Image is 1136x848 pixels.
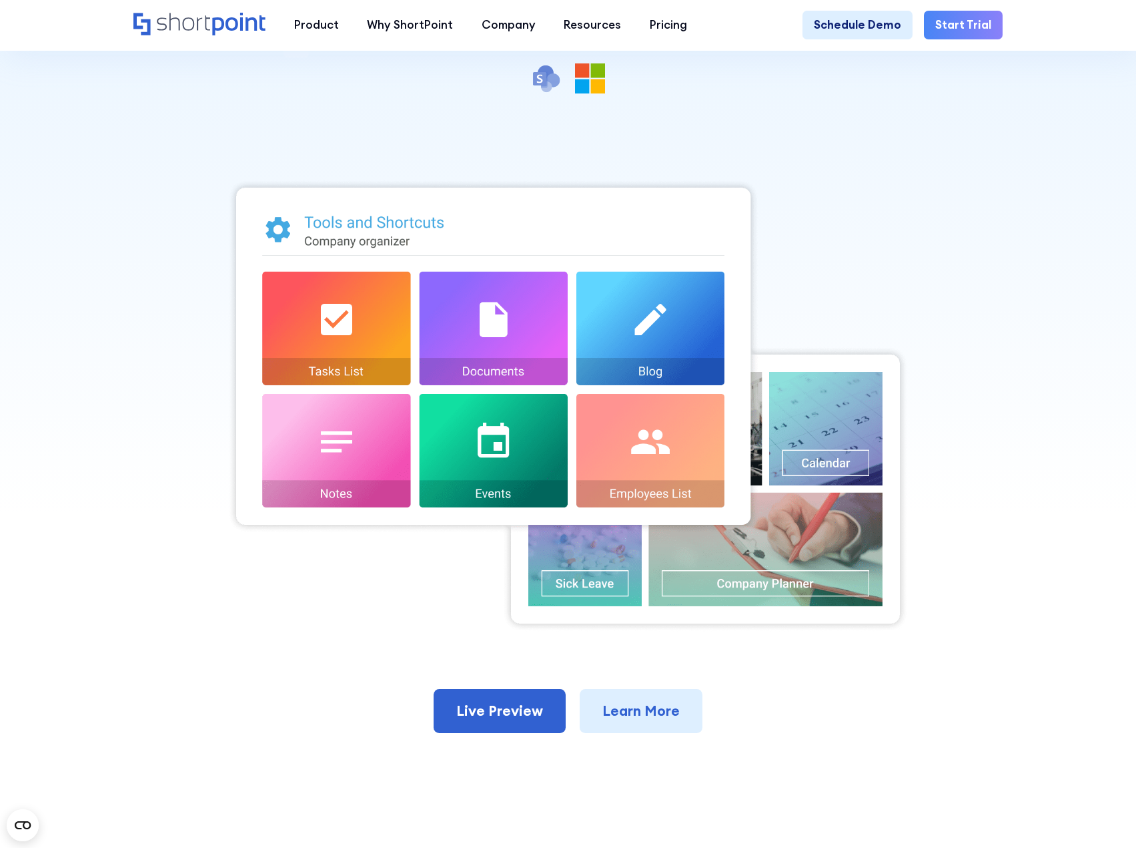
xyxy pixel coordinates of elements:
[7,809,39,841] button: Open CMP widget
[434,689,566,733] a: Live Preview
[550,11,636,39] a: Resources
[896,693,1136,848] iframe: Chat Widget
[482,17,536,34] div: Company
[467,11,550,39] a: Company
[636,11,702,39] a: Pricing
[650,17,687,34] div: Pricing
[924,11,1003,39] a: Start Trial
[355,41,781,52] div: Works With:
[353,11,468,39] a: Why ShortPoint
[802,11,913,39] a: Schedule Demo
[564,17,621,34] div: Resources
[575,63,605,93] img: Microsoft 365 logo
[279,11,353,39] a: Product
[531,63,561,93] img: SharePoint icon
[580,689,702,733] a: Learn More
[367,17,453,34] div: Why ShortPoint
[294,17,339,34] div: Product
[133,13,265,37] a: Home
